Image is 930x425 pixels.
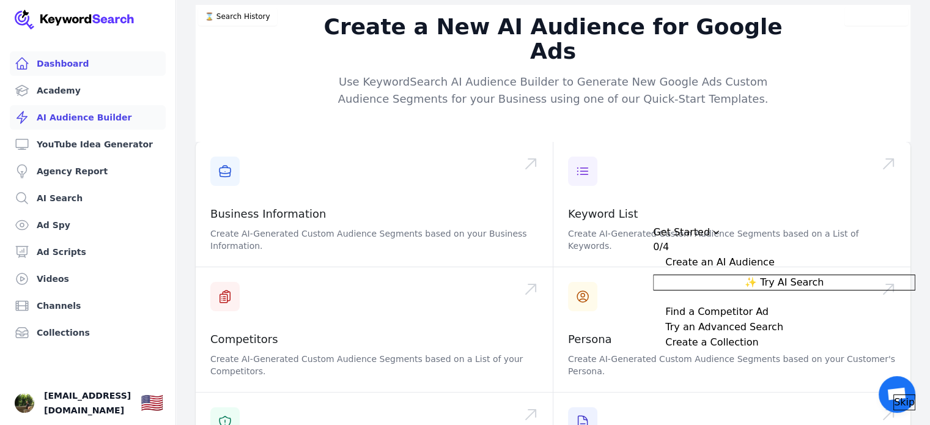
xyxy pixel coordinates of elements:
[653,255,915,270] button: Collapse Checklist
[653,320,915,334] button: Expand Checklist
[653,335,915,350] button: Expand Checklist
[10,294,166,318] a: Channels
[844,7,908,26] button: Video Tutorial
[665,320,783,334] div: Try an Advanced Search
[10,267,166,291] a: Videos
[653,225,915,410] div: Get Started
[10,132,166,157] a: YouTube Idea Generator
[653,225,710,240] div: Get Started
[665,305,769,319] div: Find a Competitor Ad
[653,275,915,290] button: ✨ Try AI Search
[665,255,774,270] div: Create an AI Audience
[10,186,166,210] a: AI Search
[15,393,34,413] img: Camila Monet Jaylo
[653,240,669,254] div: 0/4
[893,394,915,410] button: Skip
[10,240,166,264] a: Ad Scripts
[653,225,915,254] button: Collapse Checklist
[10,159,166,183] a: Agency Report
[10,213,166,237] a: Ad Spy
[210,207,326,220] a: Business Information
[10,78,166,103] a: Academy
[198,7,277,26] button: ⌛️ Search History
[10,51,166,76] a: Dashboard
[745,275,824,290] span: ✨ Try AI Search
[141,392,163,414] div: 🇺🇸
[665,335,758,350] div: Create a Collection
[319,73,788,108] p: Use KeywordSearch AI Audience Builder to Generate New Google Ads Custom Audience Segments for you...
[894,395,915,410] span: Skip
[141,391,163,415] button: 🇺🇸
[10,105,166,130] a: AI Audience Builder
[653,225,915,240] div: Drag to move checklist
[653,305,915,319] button: Expand Checklist
[319,15,788,64] h2: Create a New AI Audience for Google Ads
[568,333,612,346] a: Persona
[15,10,135,29] img: Your Company
[10,320,166,345] a: Collections
[44,388,131,418] span: [EMAIL_ADDRESS][DOMAIN_NAME]
[568,207,638,220] a: Keyword List
[15,393,34,413] button: Open user button
[210,333,278,346] a: Competitors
